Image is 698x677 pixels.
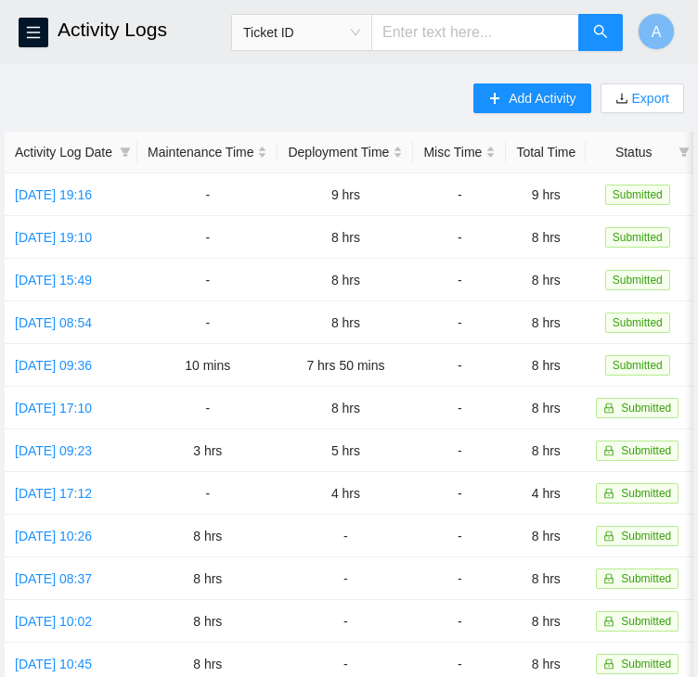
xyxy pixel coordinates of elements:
[15,358,92,373] a: [DATE] 09:36
[506,216,586,259] td: 8 hrs
[19,25,47,40] span: menu
[593,24,608,42] span: search
[15,657,92,671] a: [DATE] 10:45
[603,402,614,414] span: lock
[506,472,586,515] td: 4 hrs
[137,301,278,344] td: -
[506,515,586,557] td: 8 hrs
[137,472,278,515] td: -
[15,315,92,330] a: [DATE] 08:54
[15,230,92,245] a: [DATE] 19:10
[603,445,614,456] span: lock
[413,515,506,557] td: -
[506,429,586,472] td: 8 hrs
[621,487,671,500] span: Submitted
[278,515,413,557] td: -
[506,344,586,387] td: 8 hrs
[243,19,360,46] span: Ticket ID
[413,387,506,429] td: -
[278,344,413,387] td: 7 hrs 50 mins
[15,187,92,202] a: [DATE] 19:16
[488,92,501,107] span: plus
[652,20,662,44] span: A
[15,142,112,162] span: Activity Log Date
[473,83,590,113] button: plusAdd Activity
[137,557,278,600] td: 8 hrs
[137,216,278,259] td: -
[621,530,671,543] span: Submitted
[137,173,278,216] td: -
[15,571,92,586] a: [DATE] 08:37
[116,138,135,166] span: filter
[621,572,671,585] span: Submitted
[15,529,92,543] a: [DATE] 10:26
[278,557,413,600] td: -
[615,92,628,107] span: download
[278,259,413,301] td: 8 hrs
[413,259,506,301] td: -
[605,227,670,248] span: Submitted
[137,600,278,643] td: 8 hrs
[506,132,586,173] th: Total Time
[603,530,614,542] span: lock
[278,600,413,643] td: -
[137,429,278,472] td: 3 hrs
[278,301,413,344] td: 8 hrs
[506,301,586,344] td: 8 hrs
[19,18,48,47] button: menu
[413,472,506,515] td: -
[506,557,586,600] td: 8 hrs
[621,658,671,671] span: Submitted
[413,344,506,387] td: -
[413,557,506,600] td: -
[621,444,671,457] span: Submitted
[605,185,670,205] span: Submitted
[603,658,614,670] span: lock
[603,616,614,627] span: lock
[413,600,506,643] td: -
[506,173,586,216] td: 9 hrs
[15,273,92,287] a: [DATE] 15:49
[605,355,670,376] span: Submitted
[137,344,278,387] td: 10 mins
[137,259,278,301] td: -
[278,216,413,259] td: 8 hrs
[278,173,413,216] td: 9 hrs
[621,402,671,415] span: Submitted
[506,600,586,643] td: 8 hrs
[278,387,413,429] td: 8 hrs
[137,387,278,429] td: -
[605,313,670,333] span: Submitted
[413,301,506,344] td: -
[278,429,413,472] td: 5 hrs
[621,615,671,628] span: Submitted
[578,14,623,51] button: search
[15,443,92,458] a: [DATE] 09:23
[137,515,278,557] td: 8 hrs
[605,270,670,290] span: Submitted
[15,614,92,629] a: [DATE] 10:02
[603,573,614,584] span: lock
[413,173,506,216] td: -
[506,387,586,429] td: 8 hrs
[506,259,586,301] td: 8 hrs
[638,13,675,50] button: A
[628,91,669,106] a: Export
[596,142,671,162] span: Status
[371,14,579,51] input: Enter text here...
[15,401,92,415] a: [DATE] 17:10
[675,138,693,166] span: filter
[15,486,92,501] a: [DATE] 17:12
[413,216,506,259] td: -
[278,472,413,515] td: 4 hrs
[413,429,506,472] td: -
[120,147,131,158] span: filter
[601,83,684,113] button: downloadExport
[509,88,575,109] span: Add Activity
[603,488,614,499] span: lock
[679,147,690,158] span: filter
